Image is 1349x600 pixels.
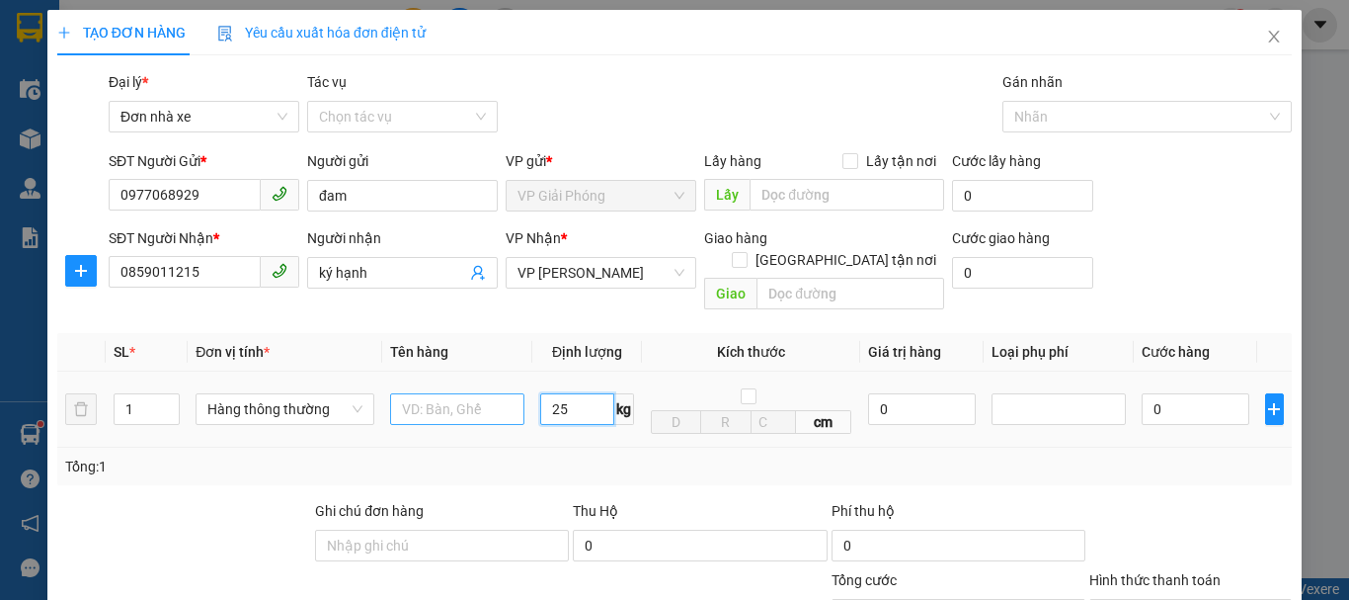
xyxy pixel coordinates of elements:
span: close [1266,29,1282,44]
label: Tác vụ [307,74,347,90]
img: icon [217,26,233,42]
span: VP LÊ HỒNG PHONG [517,258,684,288]
span: Kích thước [717,344,785,360]
span: Tên hàng [390,344,448,360]
span: VP Nhận [506,230,561,246]
span: kg [614,393,634,425]
input: Dọc đường [756,278,944,309]
label: Cước lấy hàng [952,153,1041,169]
span: Thu Hộ [573,503,618,519]
div: SĐT Người Nhận [109,227,299,249]
span: Đơn nhà xe [120,102,287,131]
button: plus [65,255,97,287]
th: Loại phụ phí [984,333,1134,372]
span: plus [1266,401,1283,417]
span: Lấy hàng [704,153,761,169]
input: D [651,410,701,434]
span: [GEOGRAPHIC_DATA] tận nơi [748,249,944,271]
input: Ghi chú đơn hàng [315,530,569,561]
label: Ghi chú đơn hàng [315,503,424,519]
span: Định lượng [552,344,622,360]
input: Cước giao hàng [952,257,1093,289]
label: Gán nhãn [1002,74,1063,90]
button: delete [65,393,97,425]
div: Phí thu hộ [832,500,1085,530]
button: plus [1265,393,1284,425]
span: Giá trị hàng [868,344,941,360]
span: cm [796,410,852,434]
input: Dọc đường [750,179,944,211]
span: Đơn vị tính [196,344,270,360]
div: SĐT Người Gửi [109,150,299,172]
span: plus [66,263,96,279]
span: phone [272,263,287,279]
span: Lấy tận nơi [858,150,944,172]
span: Tổng cước [832,572,897,588]
span: SL [114,344,129,360]
span: Giao [704,278,756,309]
span: Yêu cầu xuất hóa đơn điện tử [217,25,426,41]
span: Lấy [704,179,750,211]
div: Người nhận [307,227,498,249]
span: plus [57,26,71,40]
input: VD: Bàn, Ghế [390,393,524,425]
label: Cước giao hàng [952,230,1050,246]
span: VP Giải Phóng [517,181,684,211]
label: Hình thức thanh toán [1089,572,1221,588]
span: TẠO ĐƠN HÀNG [57,25,186,41]
div: Tổng: 1 [65,456,522,477]
span: Hàng thông thường [207,394,362,424]
span: Giao hàng [704,230,767,246]
button: Close [1246,10,1302,65]
div: VP gửi [506,150,696,172]
input: Cước lấy hàng [952,180,1093,212]
span: user-add [470,265,486,281]
input: 0 [868,393,976,425]
span: Đại lý [109,74,148,90]
input: R [700,410,751,434]
span: Cước hàng [1142,344,1210,360]
div: Người gửi [307,150,498,172]
span: phone [272,186,287,202]
input: C [751,410,796,434]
